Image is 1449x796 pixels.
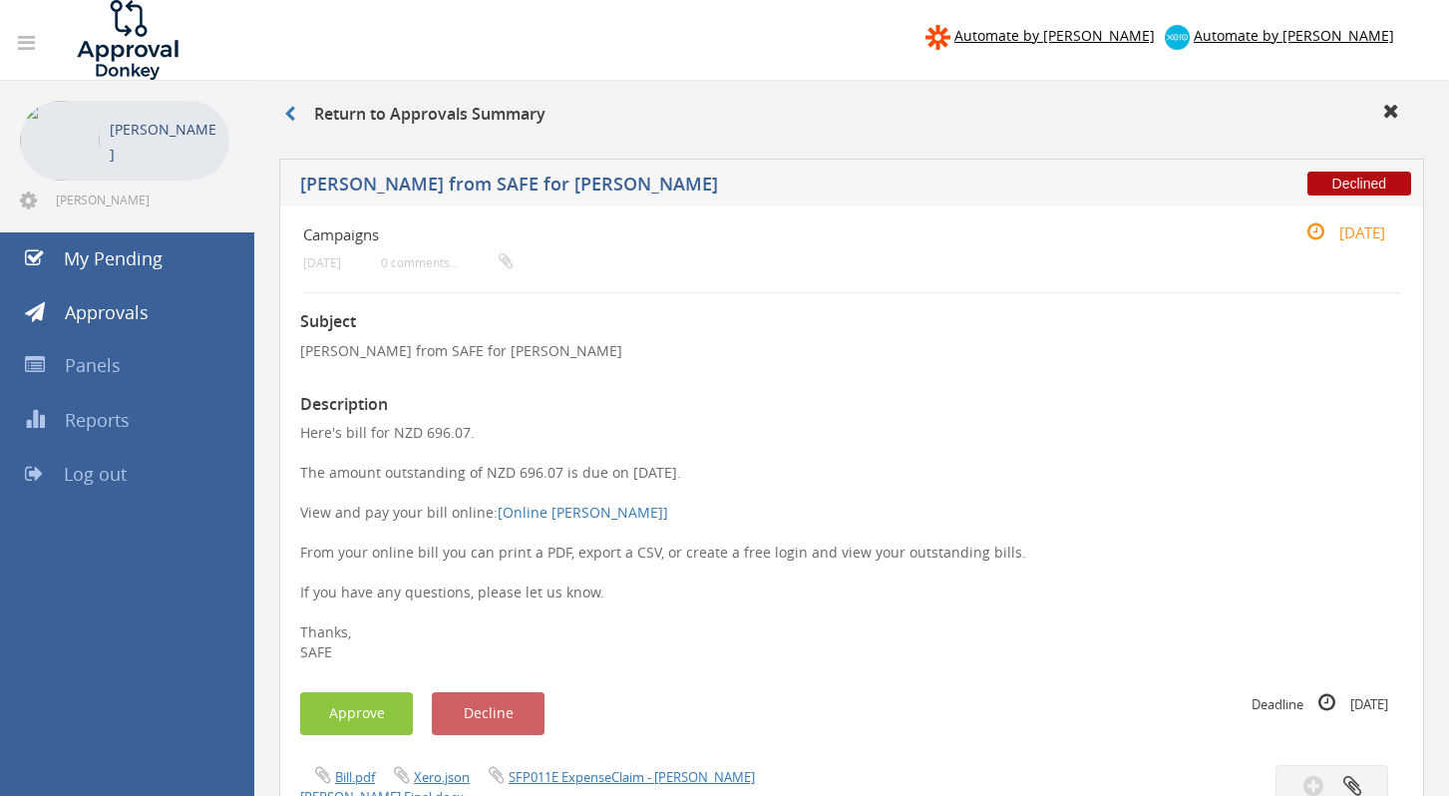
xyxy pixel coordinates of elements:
[300,341,1403,361] p: [PERSON_NAME] from SAFE for [PERSON_NAME]
[284,106,545,124] h3: Return to Approvals Summary
[303,226,1218,243] h4: Campaigns
[954,26,1155,45] span: Automate by [PERSON_NAME]
[381,255,513,270] small: 0 comments...
[300,396,1403,414] h3: Description
[300,692,413,735] button: Approve
[303,255,341,270] small: [DATE]
[64,246,163,270] span: My Pending
[1252,692,1388,714] small: Deadline [DATE]
[1285,221,1385,243] small: [DATE]
[498,503,668,522] a: [Online [PERSON_NAME]]
[56,192,225,207] span: [PERSON_NAME][EMAIL_ADDRESS][DOMAIN_NAME]
[300,423,1403,662] p: Here's bill for NZD 696.07. The amount outstanding of NZD 696.07 is due on [DATE]. View and pay y...
[335,768,375,786] a: Bill.pdf
[65,353,121,377] span: Panels
[432,692,544,735] button: Decline
[1307,172,1411,196] span: Declined
[64,462,127,486] span: Log out
[1165,25,1190,50] img: xero-logo.png
[1194,26,1394,45] span: Automate by [PERSON_NAME]
[65,408,130,432] span: Reports
[65,300,149,324] span: Approvals
[925,25,950,50] img: zapier-logomark.png
[110,117,219,167] p: [PERSON_NAME]
[300,175,1076,199] h5: [PERSON_NAME] from SAFE for [PERSON_NAME]
[300,313,1403,331] h3: Subject
[414,768,470,786] a: Xero.json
